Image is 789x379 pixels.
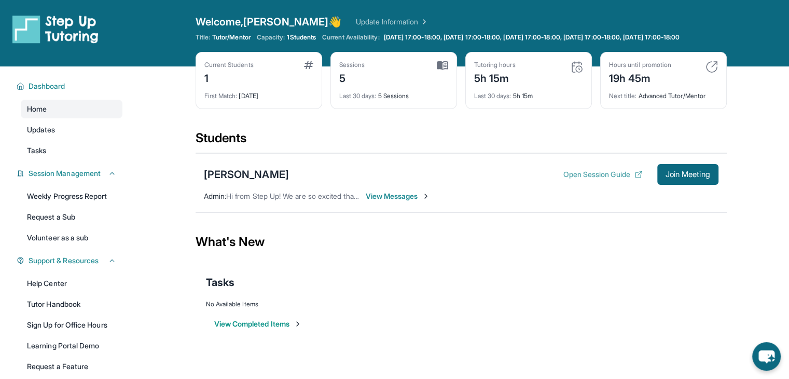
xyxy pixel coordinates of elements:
button: View Completed Items [214,319,302,329]
span: [DATE] 17:00-18:00, [DATE] 17:00-18:00, [DATE] 17:00-18:00, [DATE] 17:00-18:00, [DATE] 17:00-18:00 [384,33,680,42]
a: Sign Up for Office Hours [21,316,122,334]
div: 5 [339,69,365,86]
div: [DATE] [204,86,313,100]
span: Admin : [204,192,226,200]
img: card [571,61,583,73]
span: Join Meeting [666,171,710,178]
span: First Match : [204,92,238,100]
div: 5h 15m [474,86,583,100]
span: Capacity: [257,33,285,42]
div: 19h 45m [609,69,671,86]
a: Help Center [21,274,122,293]
span: Tasks [206,275,234,290]
button: Join Meeting [657,164,718,185]
img: Chevron-Right [422,192,430,200]
img: logo [12,15,99,44]
button: Dashboard [24,81,116,91]
a: Tasks [21,141,122,160]
div: No Available Items [206,300,716,308]
span: Tutor/Mentor [212,33,251,42]
a: Tutor Handbook [21,295,122,314]
span: Next title : [609,92,637,100]
div: Advanced Tutor/Mentor [609,86,718,100]
button: Support & Resources [24,255,116,266]
span: Session Management [29,168,101,179]
span: Dashboard [29,81,65,91]
a: Weekly Progress Report [21,187,122,206]
a: Volunteer as a sub [21,228,122,247]
div: What's New [196,219,727,265]
span: Last 30 days : [474,92,511,100]
span: Title: [196,33,210,42]
div: Current Students [204,61,254,69]
span: Current Availability: [322,33,379,42]
a: Update Information [356,17,428,27]
span: Tasks [27,145,46,156]
div: Hours until promotion [609,61,671,69]
img: card [705,61,718,73]
span: View Messages [366,191,431,201]
span: Home [27,104,47,114]
div: Students [196,130,727,153]
a: Home [21,100,122,118]
span: Updates [27,125,56,135]
div: 5h 15m [474,69,516,86]
button: Open Session Guide [563,169,642,180]
span: 1 Students [287,33,316,42]
button: chat-button [752,342,781,371]
span: Welcome, [PERSON_NAME] 👋 [196,15,342,29]
img: card [437,61,448,70]
span: Last 30 days : [339,92,377,100]
a: Request a Sub [21,208,122,226]
a: Learning Portal Demo [21,336,122,355]
button: Session Management [24,168,116,179]
div: [PERSON_NAME] [204,167,289,182]
div: 5 Sessions [339,86,448,100]
a: Updates [21,120,122,139]
div: 1 [204,69,254,86]
div: Sessions [339,61,365,69]
span: Support & Resources [29,255,99,266]
a: Request a Feature [21,357,122,376]
img: card [304,61,313,69]
a: [DATE] 17:00-18:00, [DATE] 17:00-18:00, [DATE] 17:00-18:00, [DATE] 17:00-18:00, [DATE] 17:00-18:00 [382,33,682,42]
img: Chevron Right [418,17,428,27]
div: Tutoring hours [474,61,516,69]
